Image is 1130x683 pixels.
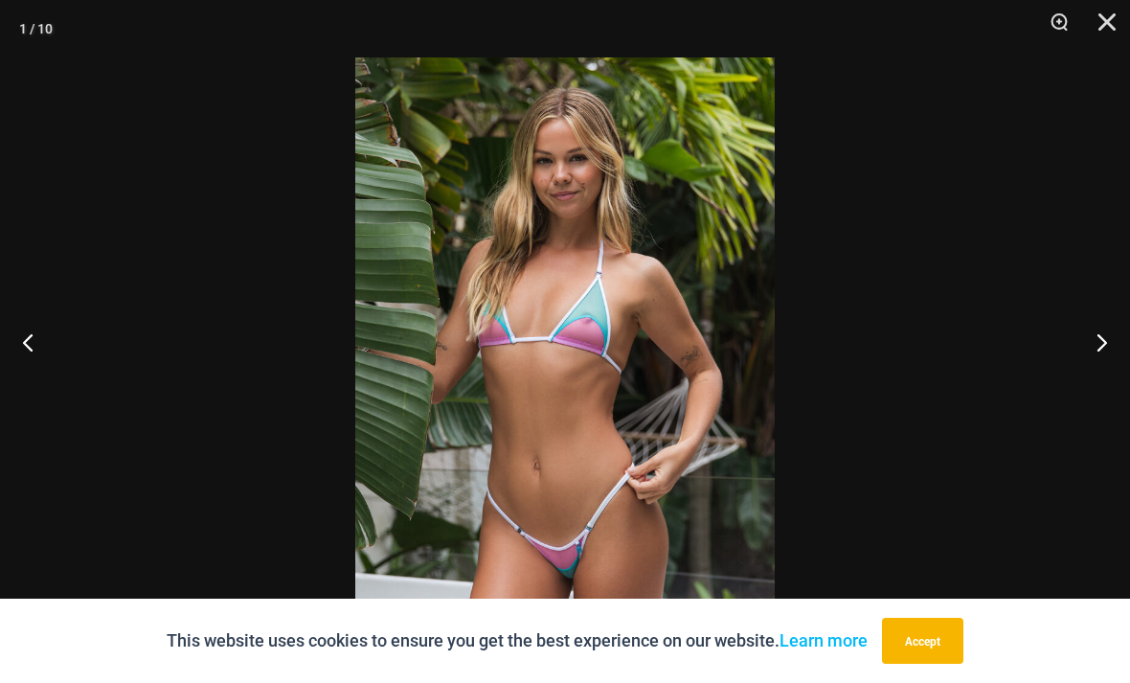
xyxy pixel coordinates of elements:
[1058,294,1130,390] button: Next
[19,14,53,43] div: 1 / 10
[780,630,868,650] a: Learn more
[167,626,868,655] p: This website uses cookies to ensure you get the best experience on our website.
[882,618,963,664] button: Accept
